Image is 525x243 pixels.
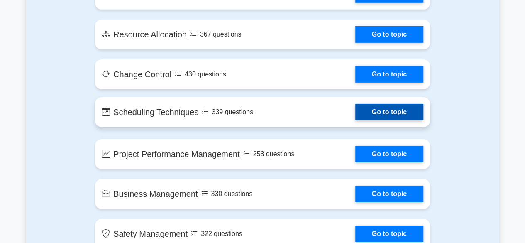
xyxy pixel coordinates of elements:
a: Go to topic [355,186,423,202]
a: Go to topic [355,26,423,43]
a: Go to topic [355,104,423,120]
a: Go to topic [355,66,423,83]
a: Go to topic [355,146,423,162]
a: Go to topic [355,226,423,242]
